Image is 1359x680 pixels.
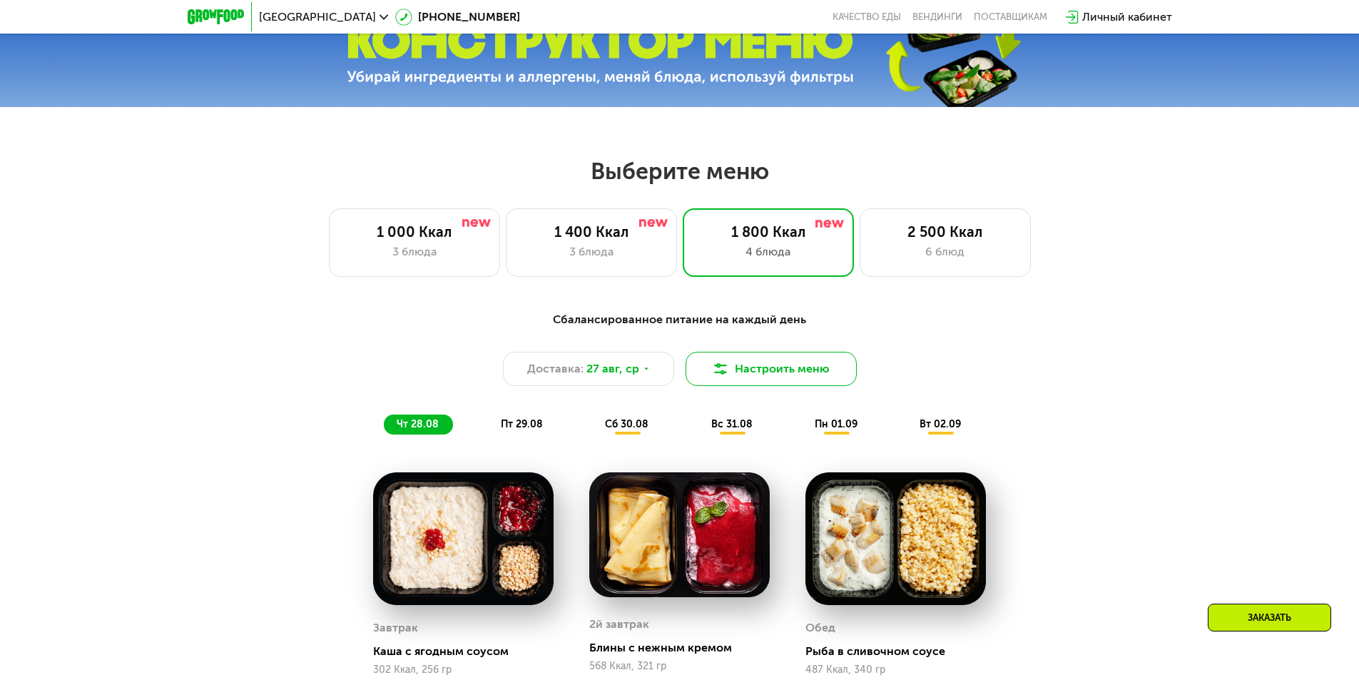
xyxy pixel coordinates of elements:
span: вт 02.09 [920,418,961,430]
div: 1 000 Ккал [344,223,485,240]
div: 1 400 Ккал [521,223,662,240]
span: сб 30.08 [605,418,648,430]
span: вс 31.08 [711,418,753,430]
div: 6 блюд [875,243,1016,260]
span: пн 01.09 [815,418,857,430]
span: Доставка: [527,360,584,377]
div: 302 Ккал, 256 гр [373,664,554,676]
a: Вендинги [912,11,962,23]
div: 568 Ккал, 321 гр [589,661,770,672]
span: пт 29.08 [501,418,543,430]
span: [GEOGRAPHIC_DATA] [259,11,376,23]
div: 1 800 Ккал [698,223,839,240]
a: Качество еды [833,11,901,23]
div: Сбалансированное питание на каждый день [258,311,1102,329]
div: 487 Ккал, 340 гр [805,664,986,676]
div: 4 блюда [698,243,839,260]
div: Обед [805,617,835,639]
div: 3 блюда [344,243,485,260]
div: поставщикам [974,11,1047,23]
div: Каша с ягодным соусом [373,644,565,659]
div: Заказать [1208,604,1331,631]
div: 3 блюда [521,243,662,260]
span: 27 авг, ср [586,360,639,377]
div: Личный кабинет [1082,9,1172,26]
span: чт 28.08 [397,418,439,430]
a: [PHONE_NUMBER] [395,9,520,26]
button: Настроить меню [686,352,857,386]
div: Завтрак [373,617,418,639]
div: 2 500 Ккал [875,223,1016,240]
div: Блины с нежным кремом [589,641,781,655]
div: Рыба в сливочном соусе [805,644,997,659]
h2: Выберите меню [46,157,1313,186]
div: 2й завтрак [589,614,649,635]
